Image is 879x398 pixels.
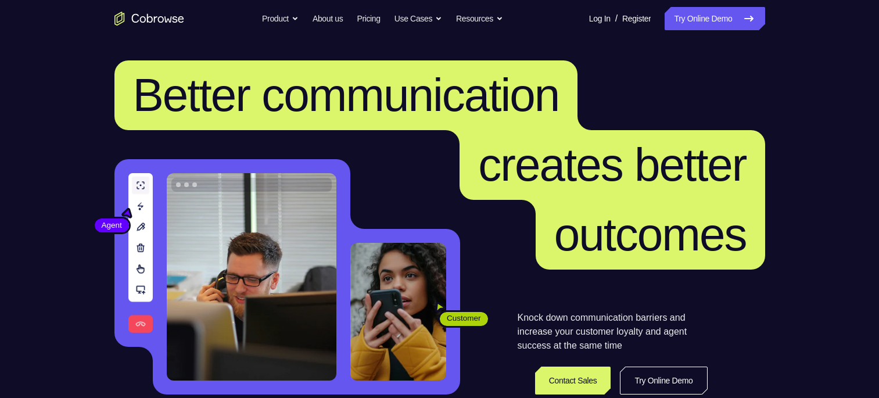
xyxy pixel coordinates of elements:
[589,7,611,30] a: Log In
[394,7,442,30] button: Use Cases
[114,12,184,26] a: Go to the home page
[615,12,618,26] span: /
[357,7,380,30] a: Pricing
[313,7,343,30] a: About us
[456,7,503,30] button: Resources
[622,7,651,30] a: Register
[665,7,765,30] a: Try Online Demo
[554,209,747,260] span: outcomes
[167,173,336,381] img: A customer support agent talking on the phone
[350,243,446,381] img: A customer holding their phone
[535,367,611,395] a: Contact Sales
[133,69,559,121] span: Better communication
[620,367,707,395] a: Try Online Demo
[518,311,708,353] p: Knock down communication barriers and increase your customer loyalty and agent success at the sam...
[262,7,299,30] button: Product
[478,139,746,191] span: creates better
